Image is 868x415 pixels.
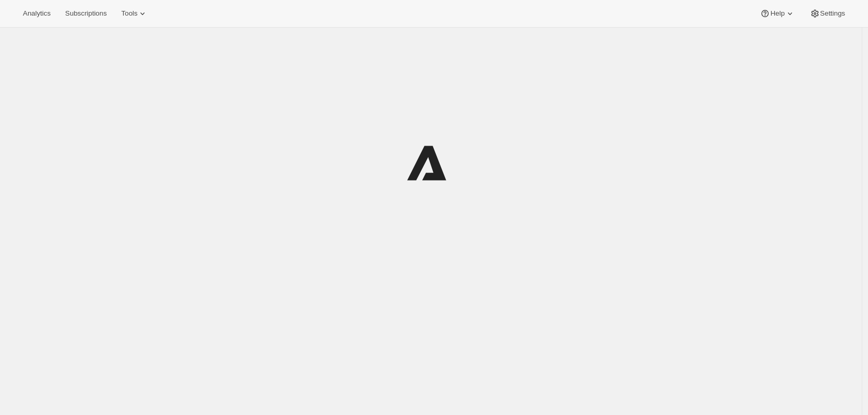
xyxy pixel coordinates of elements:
[770,9,784,18] span: Help
[820,9,845,18] span: Settings
[65,9,107,18] span: Subscriptions
[59,6,113,21] button: Subscriptions
[115,6,154,21] button: Tools
[23,9,50,18] span: Analytics
[804,6,851,21] button: Settings
[121,9,137,18] span: Tools
[17,6,57,21] button: Analytics
[754,6,801,21] button: Help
